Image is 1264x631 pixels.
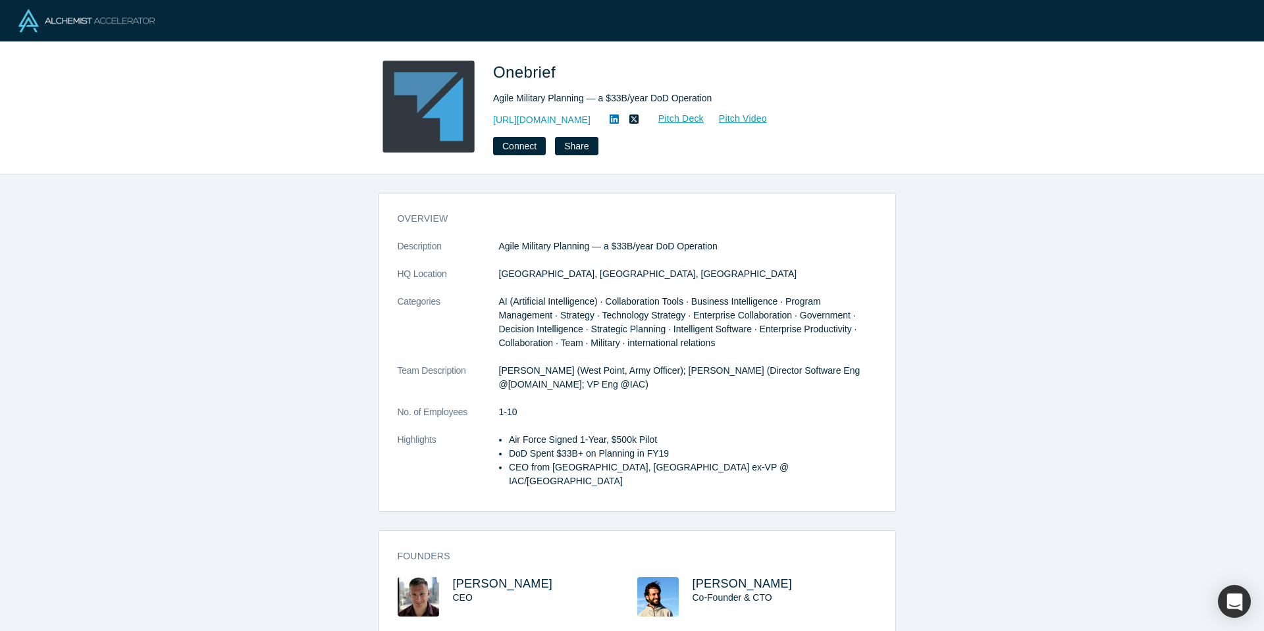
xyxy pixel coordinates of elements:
[398,364,499,405] dt: Team Description
[499,240,877,253] p: Agile Military Planning — a $33B/year DoD Operation
[453,577,553,590] a: [PERSON_NAME]
[704,111,768,126] a: Pitch Video
[509,447,877,461] li: DoD Spent $33B+ on Planning in FY19
[499,364,877,391] p: [PERSON_NAME] (West Point, Army Officer); [PERSON_NAME] (Director Software Eng @[DOMAIN_NAME]; VP...
[555,137,598,155] button: Share
[382,61,475,153] img: Onebrief's Logo
[398,267,499,295] dt: HQ Location
[693,577,793,590] a: [PERSON_NAME]
[637,577,679,617] img: Rafa Pereira's Profile Image
[493,137,546,155] button: Connect
[493,63,560,81] span: Onebrief
[18,9,155,32] img: Alchemist Logo
[398,212,858,226] h3: overview
[398,240,499,267] dt: Description
[499,405,877,419] dd: 1-10
[493,113,591,127] a: [URL][DOMAIN_NAME]
[499,296,857,348] span: AI (Artificial Intelligence) · Collaboration Tools · Business Intelligence · Program Management ·...
[398,549,858,563] h3: Founders
[398,295,499,364] dt: Categories
[499,267,877,281] dd: [GEOGRAPHIC_DATA], [GEOGRAPHIC_DATA], [GEOGRAPHIC_DATA]
[693,592,772,603] span: Co-Founder & CTO
[398,433,499,502] dt: Highlights
[509,433,877,447] li: Air Force Signed 1-Year, $500k Pilot
[398,405,499,433] dt: No. of Employees
[644,111,704,126] a: Pitch Deck
[453,592,473,603] span: CEO
[509,461,877,488] li: CEO from [GEOGRAPHIC_DATA], [GEOGRAPHIC_DATA] ex-VP @ IAC/[GEOGRAPHIC_DATA]
[398,577,439,617] img: Grant Demaree's Profile Image
[493,91,862,105] div: Agile Military Planning — a $33B/year DoD Operation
